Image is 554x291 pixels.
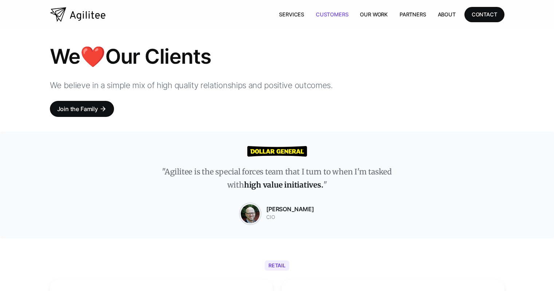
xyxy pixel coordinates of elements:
a: Partners [394,7,432,22]
strong: high value initiatives. [244,180,323,190]
a: About [432,7,461,22]
a: Join the Familyarrow_forward [50,101,114,117]
p: "Agilitee is the special forces team that I turn to when I'm tasked with " [152,165,401,192]
div: Retail [265,260,290,271]
a: CONTACT [464,7,504,22]
a: home [50,7,106,22]
h1: We Our Clients [50,44,368,69]
a: Services [273,7,310,22]
p: We believe in a simple mix of high quality relationships and positive outcomes. [50,78,368,92]
span: ❤️ [80,44,105,69]
div: CIO [266,213,314,222]
a: Customers [310,7,354,22]
a: Our Work [354,7,394,22]
div: Join the Family [57,104,98,114]
strong: [PERSON_NAME] [266,205,314,213]
div: arrow_forward [99,105,107,113]
div: CONTACT [472,10,497,19]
